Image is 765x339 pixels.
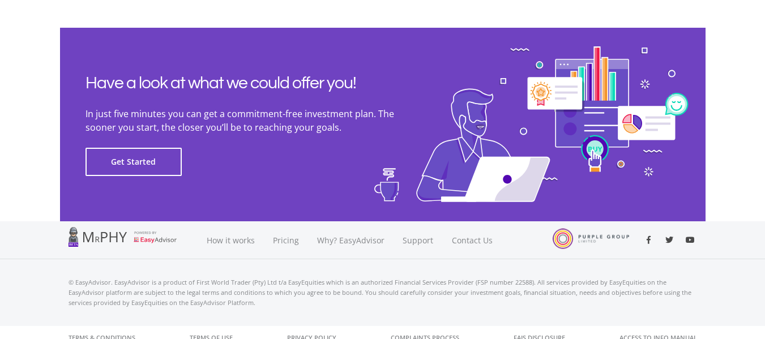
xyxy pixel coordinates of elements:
[198,221,264,259] a: How it works
[308,221,394,259] a: Why? EasyAdvisor
[443,221,503,259] a: Contact Us
[264,221,308,259] a: Pricing
[69,277,697,308] p: © EasyAdvisor. EasyAdvisor is a product of First World Trader (Pty) Ltd t/a EasyEquities which is...
[86,73,425,93] h2: Have a look at what we could offer you!
[86,107,425,134] p: In just five minutes you can get a commitment-free investment plan. The sooner you start, the clo...
[394,221,443,259] a: Support
[86,148,182,176] button: Get Started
